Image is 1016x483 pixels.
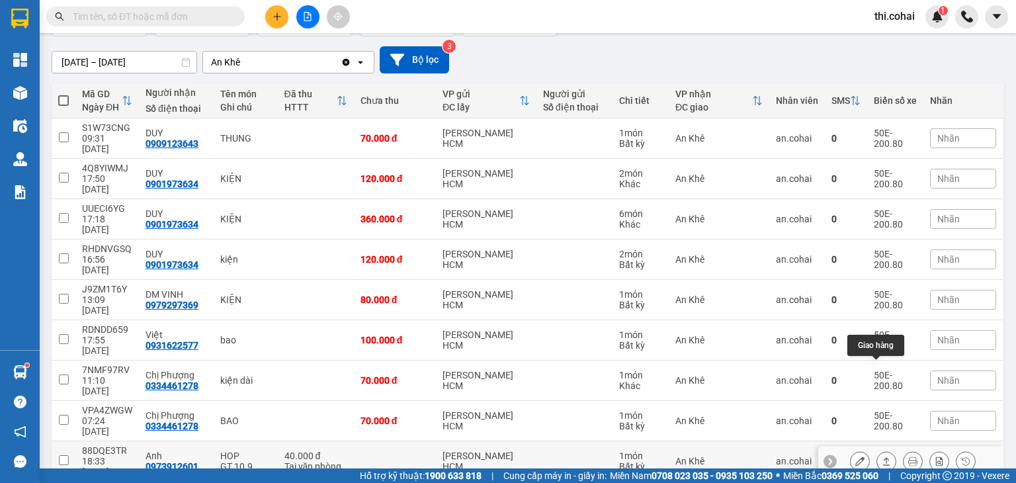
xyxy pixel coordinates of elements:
[776,133,818,144] div: an.cohai
[82,163,132,173] div: 4Q8YIWMJ
[941,6,945,15] span: 1
[146,249,207,259] div: DUY
[619,179,662,189] div: Khác
[341,57,351,67] svg: Clear value
[619,421,662,431] div: Bất kỳ
[619,461,662,472] div: Bất kỳ
[491,468,493,483] span: |
[443,89,519,99] div: VP gửi
[675,173,763,184] div: An Khê
[937,133,960,144] span: Nhãn
[220,375,271,386] div: kiện dài
[776,375,818,386] div: an.cohai
[55,12,64,21] span: search
[220,416,271,426] div: BAO
[82,203,132,214] div: UUECI6YG
[443,128,530,149] div: [PERSON_NAME] HCM
[82,284,132,294] div: J9ZM1T6Y
[503,468,607,483] span: Cung cấp máy in - giấy in:
[991,11,1003,22] span: caret-down
[11,9,28,28] img: logo-vxr
[943,471,952,480] span: copyright
[874,168,917,189] div: 50E-200.80
[146,208,207,219] div: DUY
[831,416,861,426] div: 0
[146,259,198,270] div: 0901973634
[443,451,530,472] div: [PERSON_NAME] HCM
[146,87,207,98] div: Người nhận
[675,456,763,466] div: An Khê
[931,11,943,22] img: icon-new-feature
[220,335,271,345] div: bao
[937,173,960,184] span: Nhãn
[296,5,319,28] button: file-add
[619,219,662,230] div: Khác
[864,8,925,24] span: thi.cohai
[619,95,662,106] div: Chi tiết
[669,83,769,118] th: Toggle SortBy
[874,128,917,149] div: 50E-200.80
[278,83,354,118] th: Toggle SortBy
[675,214,763,224] div: An Khê
[619,329,662,340] div: 1 món
[847,335,904,356] div: Giao hàng
[82,102,122,112] div: Ngày ĐH
[831,133,861,144] div: 0
[619,289,662,300] div: 1 món
[443,168,530,189] div: [PERSON_NAME] HCM
[360,294,429,305] div: 80.000 đ
[937,375,960,386] span: Nhãn
[675,294,763,305] div: An Khê
[146,340,198,351] div: 0931622577
[13,86,27,100] img: warehouse-icon
[82,375,132,396] div: 11:10 [DATE]
[619,138,662,149] div: Bất kỳ
[82,173,132,195] div: 17:50 [DATE]
[831,214,861,224] div: 0
[783,468,878,483] span: Miền Bắc
[675,254,763,265] div: An Khê
[937,254,960,265] span: Nhãn
[13,53,27,67] img: dashboard-icon
[939,6,948,15] sup: 1
[82,122,132,133] div: S1W73CNG
[776,173,818,184] div: an.cohai
[937,294,960,305] span: Nhãn
[14,425,26,438] span: notification
[675,375,763,386] div: An Khê
[220,451,271,461] div: HOP
[82,335,132,356] div: 17:55 [DATE]
[360,95,429,106] div: Chưa thu
[675,133,763,144] div: An Khê
[146,370,207,380] div: Chị Phượng
[14,455,26,468] span: message
[831,335,861,345] div: 0
[146,380,198,391] div: 0334461278
[930,95,996,106] div: Nhãn
[831,95,850,106] div: SMS
[82,254,132,275] div: 16:56 [DATE]
[360,375,429,386] div: 70.000 đ
[831,173,861,184] div: 0
[25,363,29,367] sup: 1
[284,451,347,461] div: 40.000 đ
[360,214,429,224] div: 360.000 đ
[937,416,960,426] span: Nhãn
[220,461,271,472] div: GT 10.9
[874,329,917,351] div: 50E-193.55
[610,468,773,483] span: Miền Nam
[776,335,818,345] div: an.cohai
[146,168,207,179] div: DUY
[146,300,198,310] div: 0979297369
[776,456,818,466] div: an.cohai
[652,470,773,481] strong: 0708 023 035 - 0935 103 250
[13,365,27,379] img: warehouse-icon
[619,300,662,310] div: Bất kỳ
[284,102,337,112] div: HTTT
[355,57,366,67] svg: open
[82,456,132,477] div: 18:33 [DATE]
[82,294,132,316] div: 13:09 [DATE]
[220,133,271,144] div: THUNG
[619,168,662,179] div: 2 món
[220,102,271,112] div: Ghi chú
